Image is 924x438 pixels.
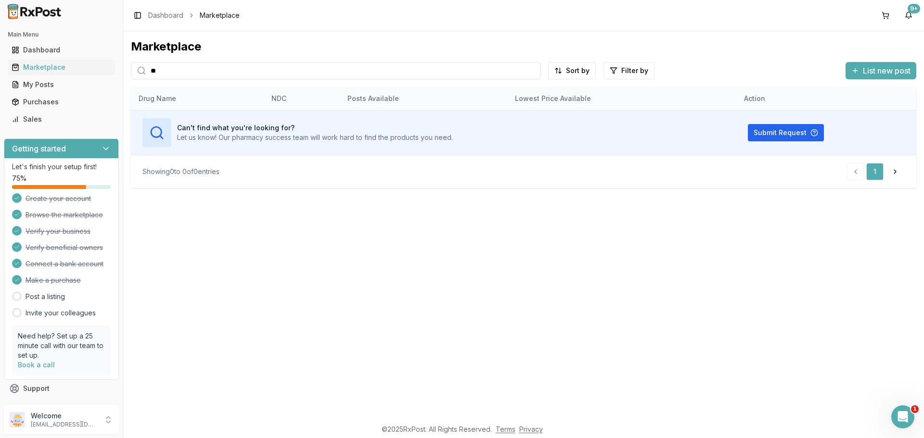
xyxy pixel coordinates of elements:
span: Browse the marketplace [26,210,103,220]
div: Sales [12,114,111,124]
span: Verify beneficial owners [26,243,103,252]
iframe: Intercom live chat [891,405,914,428]
a: Privacy [519,425,543,433]
span: Marketplace [200,11,240,20]
div: Dashboard [12,45,111,55]
th: Lowest Price Available [507,87,736,110]
span: Filter by [621,66,648,75]
div: 9+ [908,4,920,13]
span: Make a purchase [26,275,81,285]
span: Feedback [23,401,56,411]
div: Marketplace [131,39,916,54]
p: Need help? Set up a 25 minute call with our team to set up. [18,331,105,360]
span: Create your account [26,194,91,203]
img: User avatar [10,412,25,427]
button: My Posts [4,77,119,92]
button: Support [4,380,119,397]
h3: Getting started [12,143,66,154]
nav: breadcrumb [148,11,240,20]
p: Let's finish your setup first! [12,162,111,172]
div: Showing 0 to 0 of 0 entries [142,167,219,176]
div: Marketplace [12,63,111,72]
a: Go to next page [885,163,905,180]
p: Let us know! Our pharmacy success team will work hard to find the products you need. [177,133,453,142]
button: Filter by [603,62,654,79]
p: Welcome [31,411,98,421]
span: Verify your business [26,226,90,236]
button: Sales [4,112,119,127]
th: Drug Name [131,87,264,110]
span: 75 % [12,174,26,183]
span: Connect a bank account [26,259,103,269]
span: Sort by [566,66,590,75]
span: List new post [863,65,911,76]
div: My Posts [12,80,111,89]
a: 1 [866,163,884,180]
th: NDC [264,87,340,110]
a: Invite your colleagues [26,308,96,318]
a: Marketplace [8,59,115,76]
div: Purchases [12,97,111,107]
button: Submit Request [748,124,824,141]
a: Purchases [8,93,115,111]
a: List new post [846,67,916,76]
a: Book a call [18,361,55,369]
span: 1 [911,405,919,413]
button: Dashboard [4,42,119,58]
a: Dashboard [8,41,115,59]
button: List new post [846,62,916,79]
button: Purchases [4,94,119,110]
th: Posts Available [340,87,507,110]
p: [EMAIL_ADDRESS][DOMAIN_NAME] [31,421,98,428]
button: Feedback [4,397,119,414]
a: Sales [8,111,115,128]
a: Terms [496,425,515,433]
a: My Posts [8,76,115,93]
button: 9+ [901,8,916,23]
h3: Can't find what you're looking for? [177,123,453,133]
button: Sort by [548,62,596,79]
h2: Main Menu [8,31,115,38]
th: Action [736,87,916,110]
img: RxPost Logo [4,4,65,19]
a: Post a listing [26,292,65,301]
button: Marketplace [4,60,119,75]
nav: pagination [847,163,905,180]
a: Dashboard [148,11,183,20]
